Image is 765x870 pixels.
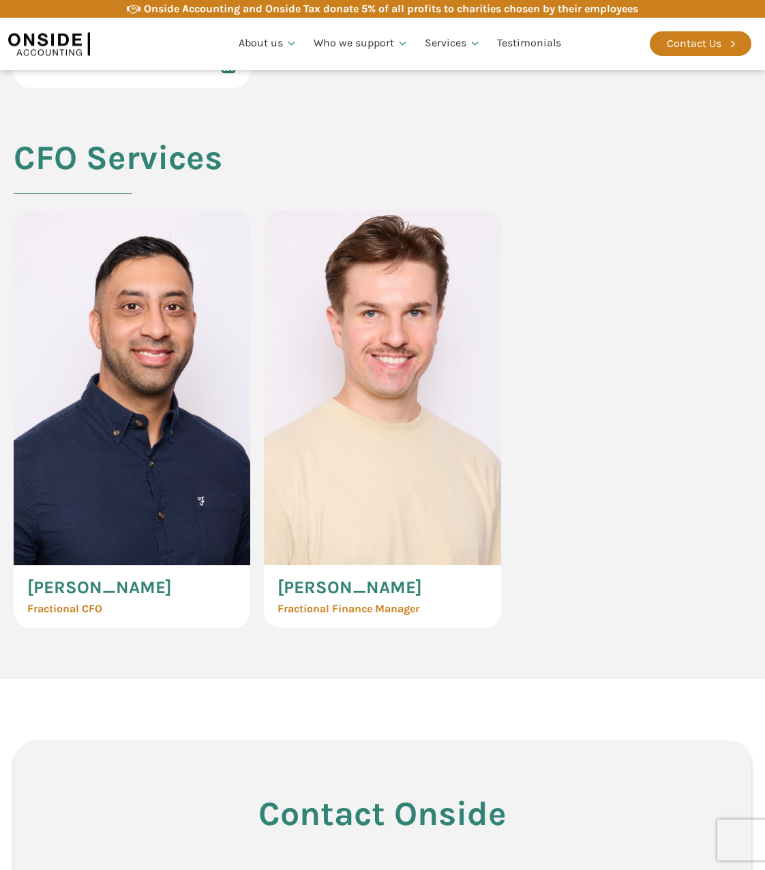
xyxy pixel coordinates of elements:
div: Contact Us [667,35,721,52]
span: Fractional Finance Manager [277,603,419,614]
a: Contact Us [650,31,751,56]
span: [PERSON_NAME] [27,579,172,597]
img: Onside Accounting [8,28,90,59]
a: Testimonials [489,20,569,67]
span: Fractional CFO [27,603,102,614]
h2: CFO Services [14,139,222,210]
a: Services [417,20,489,67]
span: R&D Tax Associate [27,61,123,72]
h3: Contact Onside [82,795,683,832]
a: Who we support [305,20,417,67]
a: About us [230,20,305,67]
span: [PERSON_NAME] [277,579,422,597]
